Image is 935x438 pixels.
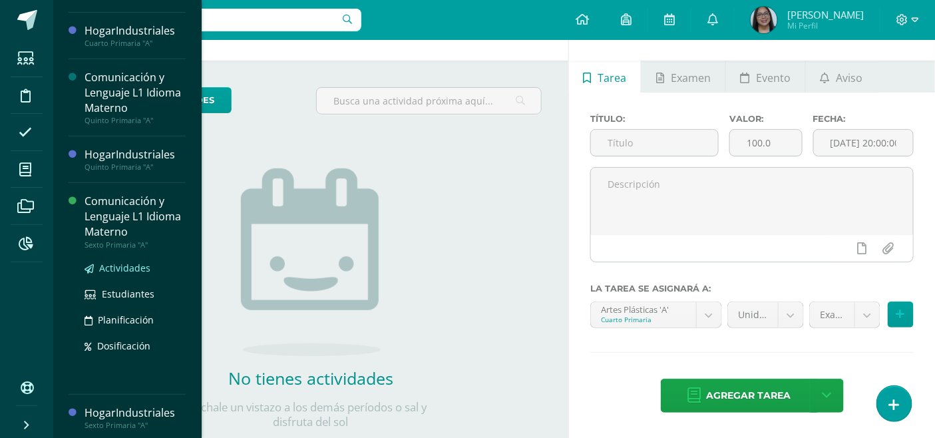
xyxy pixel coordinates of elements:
[590,284,914,294] label: La tarea se asignará a:
[85,70,186,116] div: Comunicación y Lenguaje L1 Idioma Materno
[85,162,186,172] div: Quinto Primaria "A"
[671,62,711,94] span: Examen
[730,130,801,156] input: Puntos máximos
[728,302,803,328] a: Unidad 3
[85,194,186,240] div: Comunicación y Lenguaje L1 Idioma Materno
[726,61,805,93] a: Evento
[85,23,186,48] a: HogarIndustrialesCuarto Primaria "A"
[85,147,186,172] a: HogarIndustrialesQuinto Primaria "A"
[85,338,186,353] a: Dosificación
[591,130,718,156] input: Título
[98,314,154,326] span: Planificación
[813,114,914,124] label: Fecha:
[97,339,150,352] span: Dosificación
[178,367,444,389] h2: No tienes actividades
[601,302,686,315] div: Artes Plásticas 'A'
[317,88,541,114] input: Busca una actividad próxima aquí...
[787,8,864,21] span: [PERSON_NAME]
[99,262,150,274] span: Actividades
[85,405,186,430] a: HogarIndustrialesSexto Primaria "A"
[85,405,186,421] div: HogarIndustriales
[707,379,791,412] span: Agregar tarea
[85,286,186,302] a: Estudiantes
[85,23,186,39] div: HogarIndustriales
[810,302,880,328] a: Examen (30.0pts)
[85,147,186,162] div: HogarIndustriales
[85,312,186,328] a: Planificación
[598,62,627,94] span: Tarea
[729,114,802,124] label: Valor:
[836,62,862,94] span: Aviso
[85,240,186,250] div: Sexto Primaria "A"
[85,194,186,249] a: Comunicación y Lenguaje L1 Idioma MaternoSexto Primaria "A"
[85,39,186,48] div: Cuarto Primaria "A"
[85,70,186,125] a: Comunicación y Lenguaje L1 Idioma MaternoQuinto Primaria "A"
[85,421,186,430] div: Sexto Primaria "A"
[787,20,864,31] span: Mi Perfil
[820,302,844,328] span: Examen (30.0pts)
[178,400,444,429] p: Échale un vistazo a los demás períodos o sal y disfruta del sol
[806,61,877,93] a: Aviso
[756,62,791,94] span: Evento
[642,61,725,93] a: Examen
[751,7,777,33] img: 57f8203d49280542915512b9ff47d106.png
[62,9,361,31] input: Busca un usuario...
[814,130,913,156] input: Fecha de entrega
[241,168,381,356] img: no_activities.png
[102,288,154,300] span: Estudiantes
[590,114,719,124] label: Título:
[591,302,721,328] a: Artes Plásticas 'A'Cuarto Primaria
[569,61,641,93] a: Tarea
[85,260,186,276] a: Actividades
[85,116,186,125] div: Quinto Primaria "A"
[601,315,686,324] div: Cuarto Primaria
[738,302,768,328] span: Unidad 3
